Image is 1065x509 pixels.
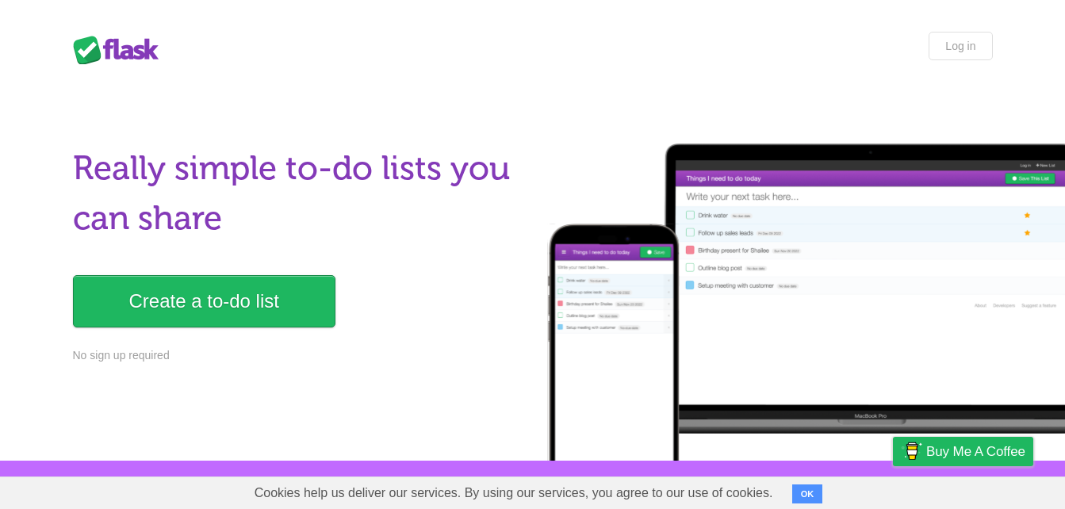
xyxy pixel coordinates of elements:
[926,438,1025,465] span: Buy me a coffee
[73,275,335,327] a: Create a to-do list
[792,484,823,503] button: OK
[893,437,1033,466] a: Buy me a coffee
[929,32,992,60] a: Log in
[239,477,789,509] span: Cookies help us deliver our services. By using our services, you agree to our use of cookies.
[73,347,523,364] p: No sign up required
[901,438,922,465] img: Buy me a coffee
[73,36,168,64] div: Flask Lists
[73,144,523,243] h1: Really simple to-do lists you can share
